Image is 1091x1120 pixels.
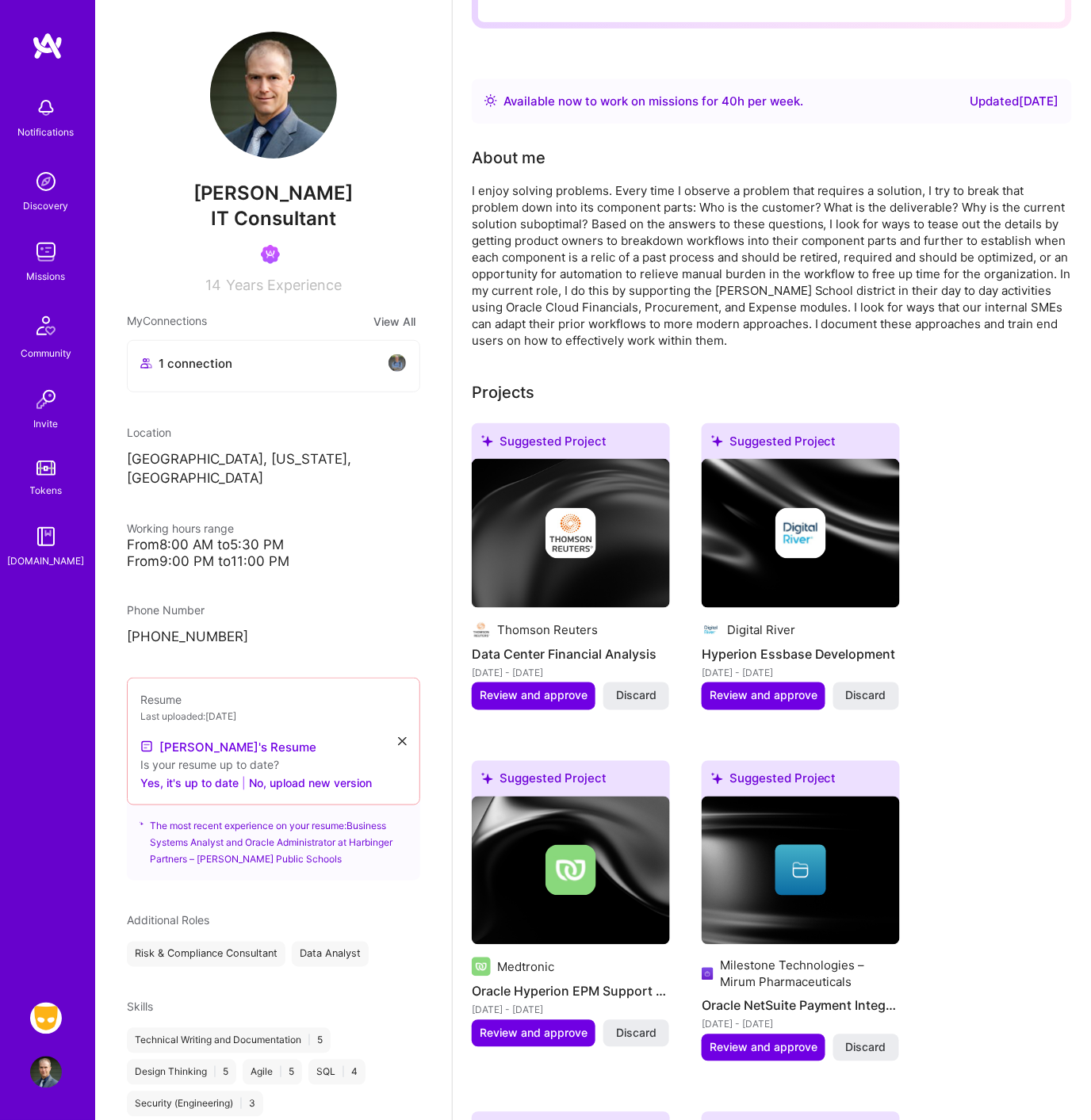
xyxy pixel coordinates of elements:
[243,1060,302,1085] div: Agile 5
[472,958,491,977] img: Company logo
[26,1003,66,1034] a: Grindr: Data + FE + CyberSecurity + QA
[472,797,670,946] img: cover
[472,621,491,640] img: Company logo
[308,1060,366,1085] div: SQL 4
[127,603,205,617] span: Phone Number
[702,761,900,803] div: Suggested Project
[36,461,56,476] img: tokens
[140,357,152,369] i: icon Collaborator
[398,737,407,746] i: icon Close
[249,773,372,792] button: No, upload new version
[127,1000,153,1014] span: Skills
[30,482,63,499] div: Tokens
[702,621,721,640] img: Company logo
[27,307,65,345] img: Community
[616,688,657,704] span: Discard
[702,644,900,665] h4: Hyperion Essbase Development
[30,1003,62,1034] img: Grindr: Data + FE + CyberSecurity + QA
[24,197,69,214] div: Discovery
[140,773,239,792] button: Yes, it's up to date
[226,277,342,293] span: Years Experience
[242,774,246,791] span: |
[18,124,75,140] div: Notifications
[342,1066,345,1079] span: |
[140,818,144,829] i: icon SuggestedTeams
[127,1060,236,1085] div: Design Thinking 5
[127,340,420,392] button: 1 connectionavatar
[702,797,900,946] img: cover
[127,312,207,331] span: My Connections
[30,521,62,552] img: guide book
[140,708,407,724] div: Last uploaded: [DATE]
[32,32,63,60] img: logo
[140,693,182,706] span: Resume
[472,423,670,465] div: Suggested Project
[472,761,670,803] div: Suggested Project
[127,1091,263,1117] div: Security (Engineering) 3
[702,665,900,682] div: [DATE] - [DATE]
[140,737,316,756] a: [PERSON_NAME]'s Resume
[127,522,234,535] span: Working hours range
[503,92,803,111] div: Available now to work on missions for h per week .
[480,688,588,704] span: Review and approve
[481,773,493,785] i: icon SuggestedTeams
[497,621,598,638] div: Thomson Reuters
[127,182,420,205] span: [PERSON_NAME]
[21,345,71,361] div: Community
[702,996,900,1016] h4: Oracle NetSuite Payment Integration Project
[720,958,900,991] div: Milestone Technologies – Mirum Pharmaceuticals
[722,94,737,109] span: 40
[497,959,554,976] div: Medtronic
[30,384,62,415] img: Invite
[211,207,336,230] span: IT Consultant
[846,1040,886,1056] span: Discard
[127,553,420,570] div: From 9:00 PM to 11:00 PM
[261,245,280,264] img: Been on Mission
[472,981,670,1002] h4: Oracle Hyperion EPM Support Specialist
[239,1098,243,1110] span: |
[616,1026,657,1042] span: Discard
[710,1040,817,1056] span: Review and approve
[484,94,497,107] img: Availability
[159,355,232,372] span: 1 connection
[127,796,420,881] div: The most recent experience on your resume: Business Systems Analyst and Oracle Administrator at H...
[702,459,900,608] img: cover
[8,552,85,569] div: [DOMAIN_NAME]
[205,277,221,293] span: 14
[30,166,62,197] img: discovery
[472,380,534,404] div: Projects
[127,424,420,441] div: Location
[710,688,817,704] span: Review and approve
[545,845,596,896] img: Company logo
[833,682,899,709] button: Discard
[603,682,669,709] button: Discard
[702,682,825,709] button: Review and approve
[34,415,59,432] div: Invite
[279,1066,282,1079] span: |
[210,32,337,159] img: User Avatar
[27,268,66,285] div: Missions
[127,628,420,647] p: [PHONE_NUMBER]
[140,740,153,753] img: Resume
[472,1020,595,1047] button: Review and approve
[472,1002,670,1019] div: [DATE] - [DATE]
[711,773,723,785] i: icon SuggestedTeams
[127,914,209,927] span: Additional Roles
[30,236,62,268] img: teamwork
[127,537,420,553] div: From 8:00 AM to 5:30 PM
[472,665,670,682] div: [DATE] - [DATE]
[472,644,670,665] h4: Data Center Financial Analysis
[727,621,795,638] div: Digital River
[140,756,407,773] div: Is your resume up to date?
[472,682,595,709] button: Review and approve
[480,1026,588,1042] span: Review and approve
[472,459,670,608] img: cover
[775,508,826,559] img: Company logo
[702,965,714,984] img: Company logo
[702,1016,900,1033] div: [DATE] - [DATE]
[127,1028,331,1053] div: Technical Writing and Documentation 5
[702,423,900,465] div: Suggested Project
[702,1034,825,1061] button: Review and approve
[833,1034,899,1061] button: Discard
[481,435,493,447] i: icon SuggestedTeams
